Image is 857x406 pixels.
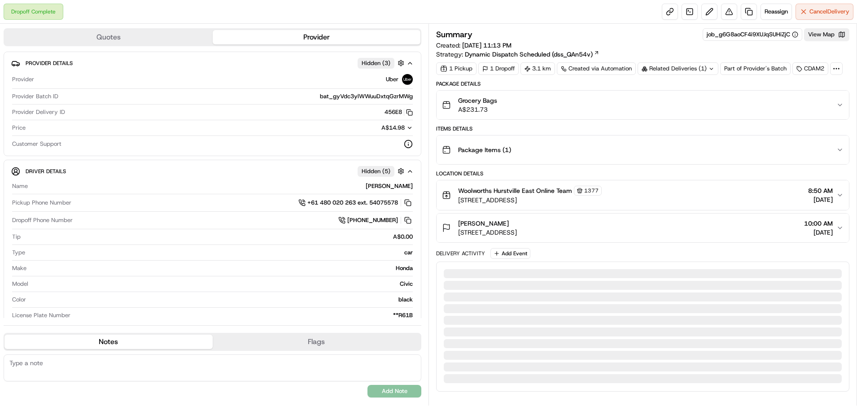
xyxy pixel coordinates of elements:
span: Provider Details [26,60,73,67]
button: Provider DetailsHidden (3) [11,56,414,70]
span: 10:00 AM [804,219,833,228]
button: Hidden (3) [358,57,407,69]
span: Price [12,124,26,132]
span: Make [12,264,26,272]
button: Woolworths Hurstville East Online Team1377[STREET_ADDRESS]8:50 AM[DATE] [437,180,849,210]
button: Driver DetailsHidden (5) [11,164,414,179]
span: [STREET_ADDRESS] [458,196,602,205]
span: Uber [386,75,398,83]
span: Provider Delivery ID [12,108,65,116]
span: Reassign [765,8,788,16]
span: Name [12,182,28,190]
button: CancelDelivery [796,4,853,20]
button: Hidden (5) [358,166,407,177]
button: Flags [213,335,421,349]
a: +61 480 020 263 ext. 54075578 [298,198,413,208]
button: Package Items (1) [437,135,849,164]
button: [PERSON_NAME][STREET_ADDRESS]10:00 AM[DATE] [437,214,849,242]
div: Delivery Activity [436,250,485,257]
button: 456E8 [385,108,413,116]
div: 1 Pickup [436,62,477,75]
button: Notes [4,335,213,349]
span: Model [12,280,28,288]
button: View Map [804,28,849,41]
span: [PHONE_NUMBER] [347,216,398,224]
div: Related Deliveries (1) [638,62,718,75]
div: Items Details [436,125,849,132]
div: 1 Dropoff [478,62,519,75]
button: Provider [213,30,421,44]
button: Add Event [490,248,530,259]
div: CDAM2 [792,62,828,75]
div: Package Details [436,80,849,87]
span: Cancel Delivery [809,8,849,16]
div: black [30,296,413,304]
button: Reassign [761,4,792,20]
span: Pickup Phone Number [12,199,71,207]
span: Driver Details [26,168,66,175]
a: Dynamic Dispatch Scheduled (dss_QAn54v) [465,50,599,59]
a: Created via Automation [557,62,636,75]
span: Type [12,249,25,257]
div: Honda [30,264,413,272]
span: Color [12,296,26,304]
span: A$231.73 [458,105,497,114]
div: Location Details [436,170,849,177]
span: [STREET_ADDRESS] [458,228,517,237]
button: A$14.98 [334,124,413,132]
div: [PERSON_NAME] [31,182,413,190]
span: [DATE] 11:13 PM [462,41,512,49]
span: Woolworths Hurstville East Online Team [458,186,572,195]
span: bat_gyVdc3ylWWuuDxtqGzrMWg [320,92,413,100]
span: License Plate Number [12,311,70,319]
span: Dropoff Phone Number [12,216,73,224]
h3: Summary [436,31,472,39]
button: job_g6G8aoCF4i9XUJqSUHiZjC [707,31,798,39]
img: uber-new-logo.jpeg [402,74,413,85]
button: Quotes [4,30,213,44]
span: 1377 [584,187,599,194]
div: Civic [32,280,413,288]
div: Strategy: [436,50,599,59]
span: Provider [12,75,34,83]
span: Grocery Bags [458,96,497,105]
span: 8:50 AM [808,186,833,195]
span: [PERSON_NAME] [458,219,509,228]
div: car [29,249,413,257]
span: Hidden ( 5 ) [362,167,390,175]
div: 3.1 km [520,62,555,75]
span: [DATE] [808,195,833,204]
span: Customer Support [12,140,61,148]
span: Provider Batch ID [12,92,58,100]
span: Hidden ( 3 ) [362,59,390,67]
span: Dynamic Dispatch Scheduled (dss_QAn54v) [465,50,593,59]
a: [PHONE_NUMBER] [338,215,413,225]
button: Grocery BagsA$231.73 [437,91,849,119]
span: +61 480 020 263 ext. 54075578 [307,199,398,207]
span: Package Items ( 1 ) [458,145,511,154]
div: A$0.00 [24,233,413,241]
span: Tip [12,233,21,241]
span: [DATE] [804,228,833,237]
span: A$14.98 [381,124,405,131]
span: Created: [436,41,512,50]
